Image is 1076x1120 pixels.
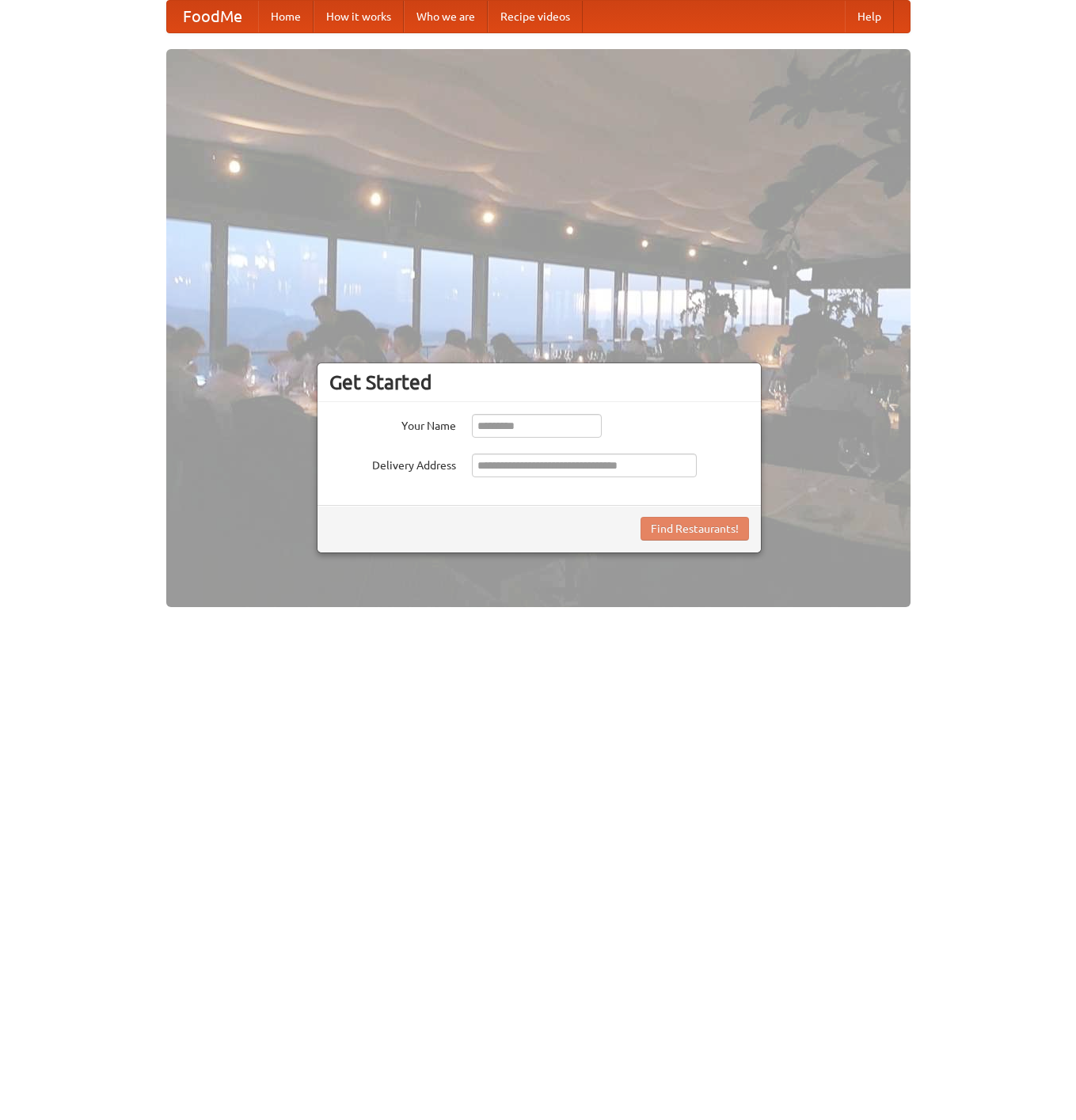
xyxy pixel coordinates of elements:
[329,370,749,394] h3: Get Started
[404,1,488,32] a: Who we are
[258,1,314,32] a: Home
[329,414,456,434] label: Your Name
[167,1,258,32] a: FoodMe
[314,1,404,32] a: How it works
[488,1,583,32] a: Recipe videos
[329,454,456,473] label: Delivery Address
[845,1,894,32] a: Help
[641,517,749,541] button: Find Restaurants!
